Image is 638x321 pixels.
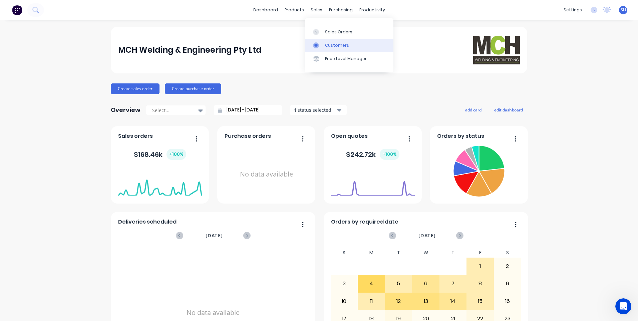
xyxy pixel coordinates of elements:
div: Thanks, [PERSON_NAME]. I’ll schedule the session for 10am Sydney time and send the invites now. P... [5,82,109,116]
div: $ 242.72k [346,149,399,160]
div: $ 168.46k [134,149,186,160]
div: + 100 % [167,149,186,160]
div: settings [560,5,585,15]
div: ok we can go now if that suits [48,195,128,209]
span: Sales orders [118,132,153,140]
span: [DATE] [418,232,436,239]
div: Maricar says… [5,162,128,195]
button: Upload attachment [32,219,37,224]
button: Create sales order [111,83,159,94]
div: + 100 % [380,149,399,160]
div: Hi [PERSON_NAME], the sooner the better [DATE] will work. Now is good [29,60,123,73]
div: F [466,248,494,258]
div: Customers [325,42,349,48]
button: Send a message… [114,216,125,227]
div: Hi [PERSON_NAME], sorry, might just have to delay for a bit. Lane is loading a truck atm. I'll le... [29,126,123,152]
div: 11 [358,293,385,310]
div: 1 [467,258,494,275]
div: Sales Orders [325,29,352,35]
span: [DATE] [206,232,223,239]
div: Hi [PERSON_NAME], the sooner the better [DATE] will work. Now is good [24,56,128,77]
div: sales [307,5,326,15]
div: S [494,248,521,258]
img: Factory [12,5,22,15]
button: Create purchase order [165,83,221,94]
div: T [439,248,467,258]
p: Active in the last 15m [32,8,80,15]
div: Shevaun says… [5,56,128,82]
div: MCH Welding & Engineering Pty Ltd [118,43,262,57]
div: M [358,248,385,258]
div: 4 [358,275,385,292]
a: Sales Orders [305,25,393,38]
div: products [281,5,307,15]
div: 9 [494,275,521,292]
button: Emoji picker [10,219,16,224]
img: MCH Welding & Engineering Pty Ltd [473,36,520,64]
div: productivity [356,5,388,15]
span: Open quotes [331,132,368,140]
div: Sure thing! I’ll be waiting on Zoom—just jump in whenever everyone’s ready. [11,166,104,185]
button: 4 status selected [290,105,347,115]
div: [PERSON_NAME] is welcome to join as well, so they’re across everything too. Let me know what time... [11,21,104,47]
a: Price Level Manager [305,52,393,65]
div: W [412,248,439,258]
div: Maricar says… [5,82,128,122]
h1: Maricar [32,3,52,8]
span: Orders by required date [331,218,398,226]
div: Overview [111,103,140,117]
div: S [331,248,358,258]
button: Gif picker [21,219,26,224]
div: purchasing [326,5,356,15]
div: No data available [225,143,308,206]
div: 13 [412,293,439,310]
div: Hi [PERSON_NAME], sorry, might just have to delay for a bit. Lane is loading a truck atm. I'll le... [24,122,128,156]
div: Price Level Manager [325,56,367,62]
textarea: Message… [6,205,128,216]
div: 5 [385,275,412,292]
div: 4 status selected [294,106,336,113]
span: Purchase orders [225,132,271,140]
div: 12 [385,293,412,310]
div: 16 [494,293,521,310]
img: Profile image for Maricar [19,4,30,14]
div: T [385,248,412,258]
div: 3 [331,275,358,292]
button: go back [4,3,17,15]
span: SH [621,7,626,13]
div: 6 [412,275,439,292]
div: 14 [440,293,466,310]
div: Shevaun says… [5,195,128,215]
button: add card [461,105,486,114]
iframe: Intercom live chat [615,298,631,314]
div: Shevaun says… [5,122,128,162]
div: 15 [467,293,494,310]
span: Orders by status [437,132,484,140]
button: Home [116,3,129,15]
div: Thanks, [PERSON_NAME]. I’ll schedule the session for 10am Sydney time and send the invites now. P... [11,86,104,112]
button: edit dashboard [490,105,527,114]
div: 8 [467,275,494,292]
a: dashboard [250,5,281,15]
a: Customers [305,39,393,52]
div: 10 [331,293,358,310]
div: Sure thing! I’ll be waiting on Zoom—just jump in whenever everyone’s ready. [5,162,109,189]
div: 2 [494,258,521,275]
div: 7 [440,275,466,292]
div: ok we can go now if that suits [53,199,123,205]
